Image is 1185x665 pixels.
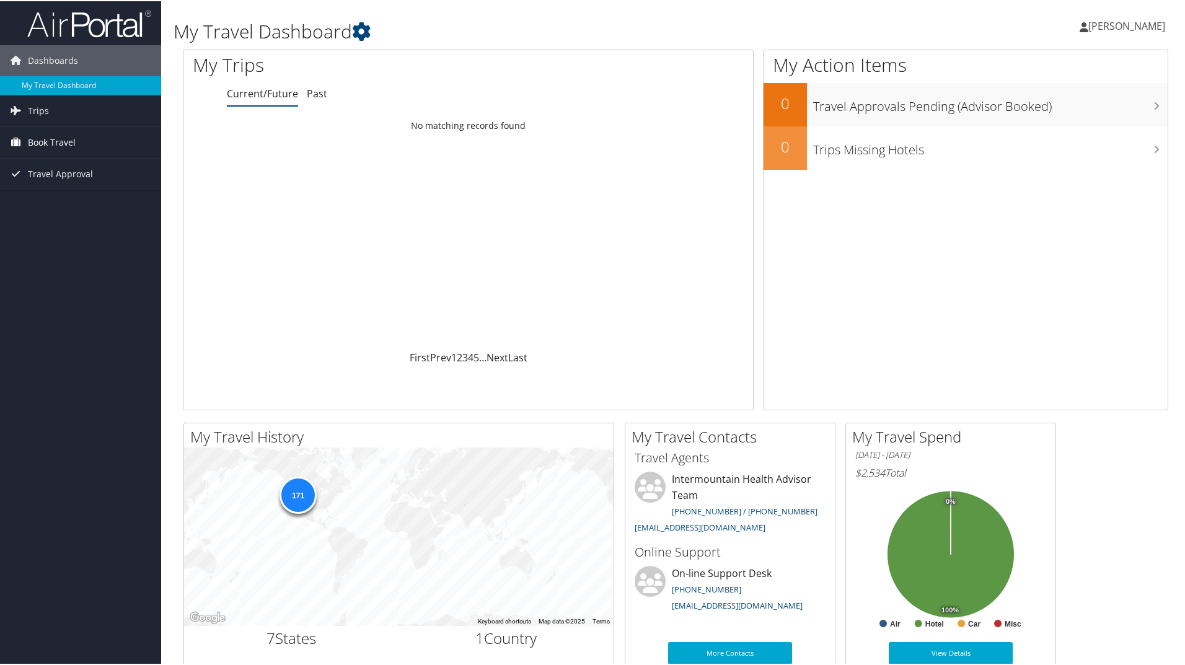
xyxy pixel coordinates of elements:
span: Book Travel [28,126,76,157]
span: Map data ©2025 [539,617,585,623]
span: Dashboards [28,44,78,75]
a: Next [487,350,508,363]
a: 4 [468,350,474,363]
span: 7 [267,627,275,647]
span: Trips [28,94,49,125]
li: On-line Support Desk [628,565,832,615]
a: 3 [462,350,468,363]
a: First [410,350,430,363]
a: 5 [474,350,479,363]
a: 0Trips Missing Hotels [764,125,1168,169]
span: 1 [475,627,484,647]
li: Intermountain Health Advisor Team [628,470,832,537]
a: Last [508,350,527,363]
span: … [479,350,487,363]
a: Terms (opens in new tab) [592,617,610,623]
h1: My Travel Dashboard [174,17,843,43]
div: 171 [280,475,317,513]
a: [PHONE_NUMBER] / [PHONE_NUMBER] [672,504,817,516]
a: [EMAIL_ADDRESS][DOMAIN_NAME] [672,599,803,610]
h3: Online Support [635,542,826,560]
text: Misc [1005,619,1021,627]
h2: 0 [764,92,807,113]
button: Keyboard shortcuts [478,616,531,625]
span: $2,534 [855,465,885,478]
text: Car [968,619,980,627]
text: Air [890,619,901,627]
h2: My Travel Contacts [632,425,835,446]
h2: States [193,627,390,648]
a: 2 [457,350,462,363]
h3: Travel Agents [635,448,826,465]
a: 0Travel Approvals Pending (Advisor Booked) [764,82,1168,125]
h2: My Travel Spend [852,425,1055,446]
h1: My Action Items [764,51,1168,77]
h6: Total [855,465,1046,478]
img: Google [187,609,228,625]
span: Travel Approval [28,157,93,188]
a: [EMAIL_ADDRESS][DOMAIN_NAME] [635,521,765,532]
h2: My Travel History [190,425,614,446]
h3: Trips Missing Hotels [813,134,1168,157]
a: [PERSON_NAME] [1080,6,1178,43]
h1: My Trips [193,51,506,77]
a: 1 [451,350,457,363]
img: airportal-logo.png [27,8,151,37]
td: No matching records found [183,113,753,136]
a: View Details [889,641,1013,663]
h2: Country [408,627,605,648]
text: Hotel [925,619,944,627]
span: [PERSON_NAME] [1088,18,1165,32]
a: Open this area in Google Maps (opens a new window) [187,609,228,625]
a: Current/Future [227,86,298,99]
a: More Contacts [668,641,792,663]
h3: Travel Approvals Pending (Advisor Booked) [813,90,1168,114]
tspan: 100% [941,606,959,613]
h6: [DATE] - [DATE] [855,448,1046,460]
a: Past [307,86,327,99]
a: Prev [430,350,451,363]
tspan: 0% [946,497,956,504]
a: [PHONE_NUMBER] [672,583,741,594]
h2: 0 [764,135,807,156]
